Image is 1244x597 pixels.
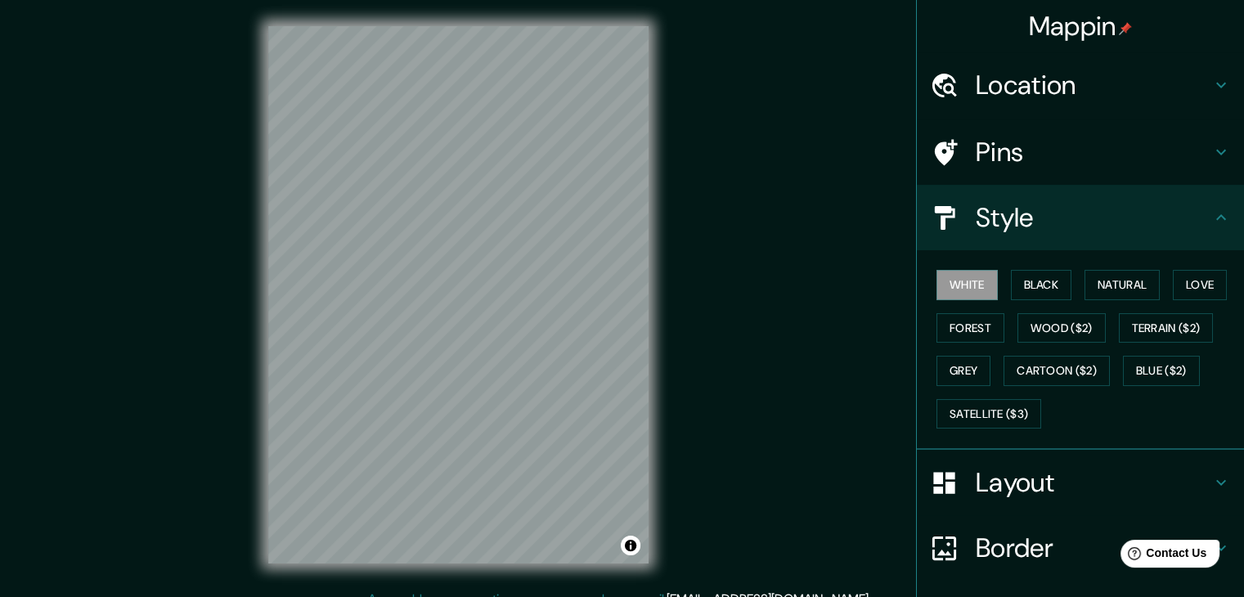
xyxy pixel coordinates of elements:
h4: Style [976,201,1211,234]
button: Grey [936,356,990,386]
h4: Mappin [1029,10,1133,43]
div: Location [917,52,1244,118]
h4: Location [976,69,1211,101]
button: Wood ($2) [1017,313,1106,343]
button: Toggle attribution [621,536,640,555]
h4: Layout [976,466,1211,499]
iframe: Help widget launcher [1098,533,1226,579]
div: Layout [917,450,1244,515]
button: Forest [936,313,1004,343]
button: Cartoon ($2) [1004,356,1110,386]
h4: Border [976,532,1211,564]
button: Love [1173,270,1227,300]
button: Satellite ($3) [936,399,1041,429]
div: Pins [917,119,1244,185]
button: Terrain ($2) [1119,313,1214,343]
button: White [936,270,998,300]
h4: Pins [976,136,1211,168]
div: Border [917,515,1244,581]
div: Style [917,185,1244,250]
button: Blue ($2) [1123,356,1200,386]
button: Natural [1085,270,1160,300]
canvas: Map [268,26,649,563]
img: pin-icon.png [1119,22,1132,35]
button: Black [1011,270,1072,300]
